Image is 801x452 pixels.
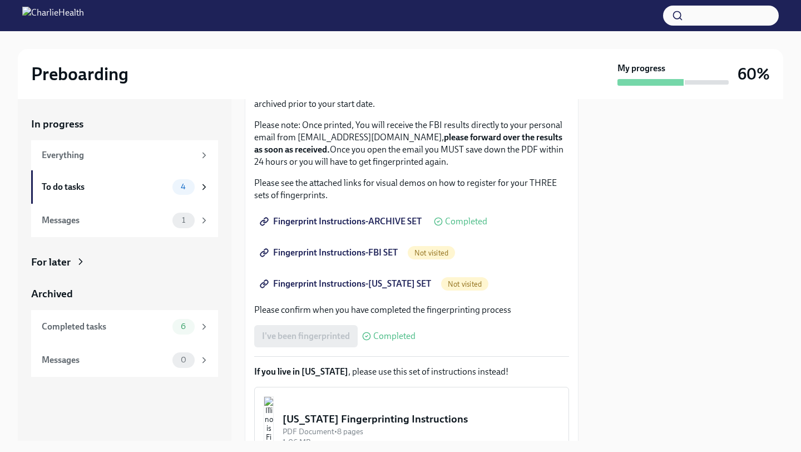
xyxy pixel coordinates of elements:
span: Completed [445,217,487,226]
strong: If you live in [US_STATE] [254,366,348,377]
a: Everything [31,140,218,170]
a: Messages1 [31,204,218,237]
p: Please note: Once printed, You will receive the FBI results directly to your personal email from ... [254,119,569,168]
a: Fingerprint Instructions-FBI SET [254,242,406,264]
h3: 60% [738,64,770,84]
div: Everything [42,149,195,161]
strong: My progress [617,62,665,75]
div: Messages [42,354,168,366]
div: For later [31,255,71,269]
p: Please confirm when you have completed the fingerprinting process [254,304,569,316]
span: 1 [175,216,192,224]
div: Messages [42,214,168,227]
span: Completed [373,332,416,341]
a: Fingerprint Instructions-ARCHIVE SET [254,210,429,233]
div: 1.06 MB [283,437,560,448]
span: Fingerprint Instructions-[US_STATE] SET [262,278,431,289]
span: Fingerprint Instructions-ARCHIVE SET [262,216,422,227]
div: PDF Document • 8 pages [283,426,560,437]
a: Fingerprint Instructions-[US_STATE] SET [254,273,439,295]
a: To do tasks4 [31,170,218,204]
h2: Preboarding [31,63,128,85]
div: Completed tasks [42,321,168,333]
span: Not visited [441,280,488,288]
span: 4 [174,183,192,191]
a: Archived [31,287,218,301]
a: Messages0 [31,343,218,377]
div: [US_STATE] Fingerprinting Instructions [283,412,560,426]
span: Fingerprint Instructions-FBI SET [262,247,398,258]
span: 0 [174,356,193,364]
span: Not visited [408,249,455,257]
img: CharlieHealth [22,7,84,24]
a: In progress [31,117,218,131]
span: 6 [174,322,192,331]
div: To do tasks [42,181,168,193]
p: , please use this set of instructions instead! [254,366,569,378]
a: For later [31,255,218,269]
a: Completed tasks6 [31,310,218,343]
p: Please see the attached links for visual demos on how to register for your THREE sets of fingerpr... [254,177,569,202]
